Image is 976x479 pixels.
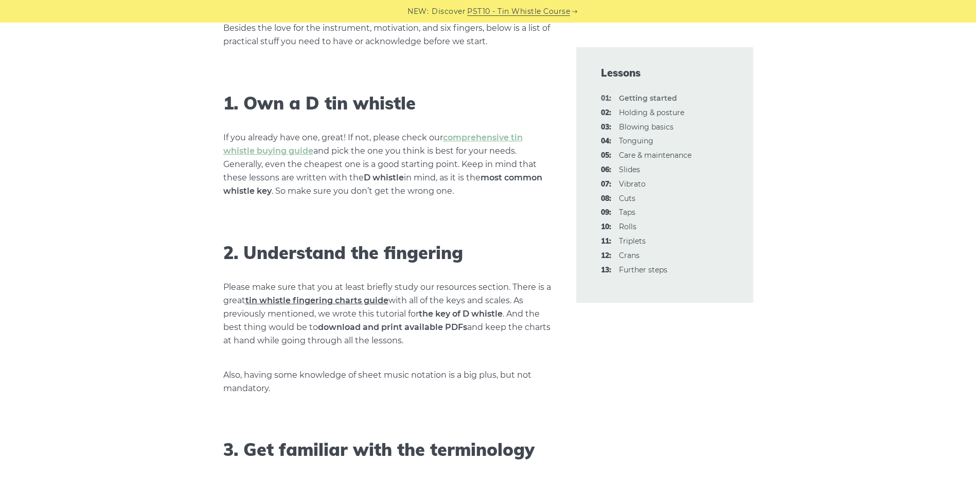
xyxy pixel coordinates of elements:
[619,122,673,132] a: 03:Blowing basics
[601,221,611,233] span: 10:
[601,66,729,80] span: Lessons
[601,193,611,205] span: 08:
[619,108,684,117] a: 02:Holding & posture
[223,369,552,395] p: Also, having some knowledge of sheet music notation is a big plus, but not mandatory.
[619,151,691,160] a: 05:Care & maintenance
[223,439,552,460] h2: 3. Get familiar with the terminology
[223,22,552,48] p: Besides the love for the instrument, motivation, and six fingers, below is a list of practical st...
[619,208,635,217] a: 09:Taps
[601,264,611,277] span: 13:
[467,6,570,17] a: PST10 - Tin Whistle Course
[601,235,611,248] span: 11:
[407,6,429,17] span: NEW:
[318,322,467,332] strong: download and print available PDFs
[619,194,635,203] a: 08:Cuts
[419,309,503,319] strong: the key of D whistle
[223,131,552,198] p: If you already have one, great! If not, please check our and pick the one you think is best for y...
[601,135,611,148] span: 04:
[619,265,667,274] a: 13:Further steps
[432,6,466,17] span: Discover
[223,281,552,347] p: Please make sure that you at least briefly study our resources section. There is a great with all...
[619,165,640,174] a: 06:Slides
[619,236,646,246] a: 11:Triplets
[619,94,677,103] strong: Getting started
[601,150,611,162] span: 05:
[364,173,404,182] strong: D whistle
[619,222,636,231] a: 10:Rolls
[223,93,552,114] h2: 1. Own a D tin whistle
[601,93,611,105] span: 01:
[601,178,611,191] span: 07:
[601,207,611,219] span: 09:
[601,107,611,119] span: 02:
[619,251,640,260] a: 12:Crans
[601,250,611,262] span: 12:
[223,243,552,264] h2: 2. Understand the fingering
[601,121,611,134] span: 03:
[601,164,611,176] span: 06:
[619,136,653,145] a: 04:Tonguing
[245,296,388,305] a: tin whistle fingering charts guide
[619,179,646,189] a: 07:Vibrato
